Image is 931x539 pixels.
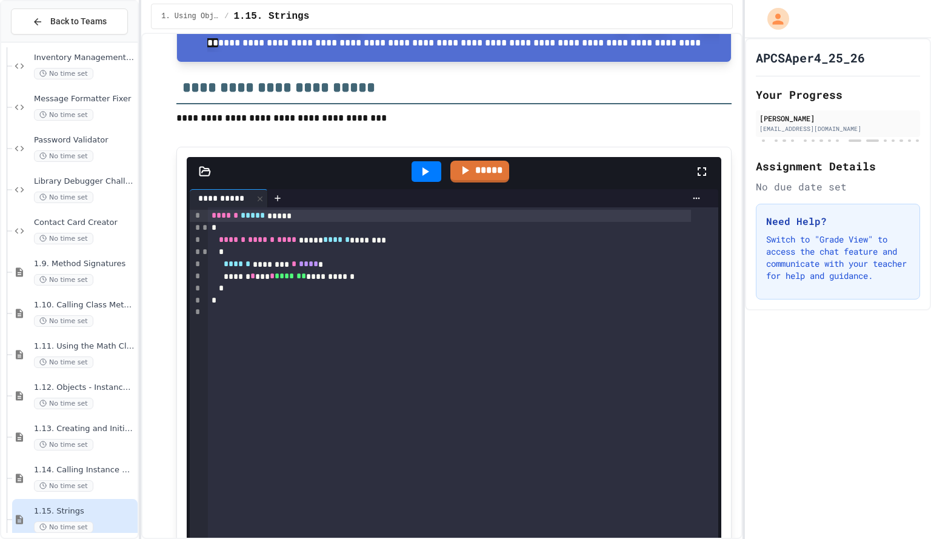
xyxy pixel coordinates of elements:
span: 1.15. Strings [233,9,309,24]
span: Back to Teams [50,15,107,28]
span: / [224,12,229,21]
span: No time set [34,357,93,368]
span: 1.12. Objects - Instances of Classes [34,383,135,393]
span: No time set [34,150,93,162]
span: Library Debugger Challenge [34,176,135,187]
span: 1.15. Strings [34,506,135,517]
div: No due date set [756,179,920,194]
span: No time set [34,68,93,79]
div: [EMAIL_ADDRESS][DOMAIN_NAME] [759,124,916,133]
span: No time set [34,233,93,244]
span: Password Validator [34,135,135,146]
span: 1.9. Method Signatures [34,259,135,269]
p: Switch to "Grade View" to access the chat feature and communicate with your teacher for help and ... [766,233,910,282]
span: 1.10. Calling Class Methods [34,300,135,310]
span: No time set [34,439,93,450]
span: No time set [34,480,93,492]
h1: APCSAper4_25_26 [756,49,865,66]
span: No time set [34,398,93,409]
span: 1.11. Using the Math Class [34,341,135,352]
span: Inventory Management System [34,53,135,63]
div: [PERSON_NAME] [759,113,916,124]
h2: Assignment Details [756,158,920,175]
button: Back to Teams [11,8,128,35]
h3: Need Help? [766,214,910,229]
span: 1.13. Creating and Initializing Objects: Constructors [34,424,135,434]
span: No time set [34,315,93,327]
span: No time set [34,109,93,121]
span: No time set [34,192,93,203]
h2: Your Progress [756,86,920,103]
span: No time set [34,521,93,533]
span: Contact Card Creator [34,218,135,228]
div: My Account [755,5,792,33]
span: No time set [34,274,93,286]
span: 1. Using Objects and Methods [161,12,219,21]
span: Message Formatter Fixer [34,94,135,104]
span: 1.14. Calling Instance Methods [34,465,135,475]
